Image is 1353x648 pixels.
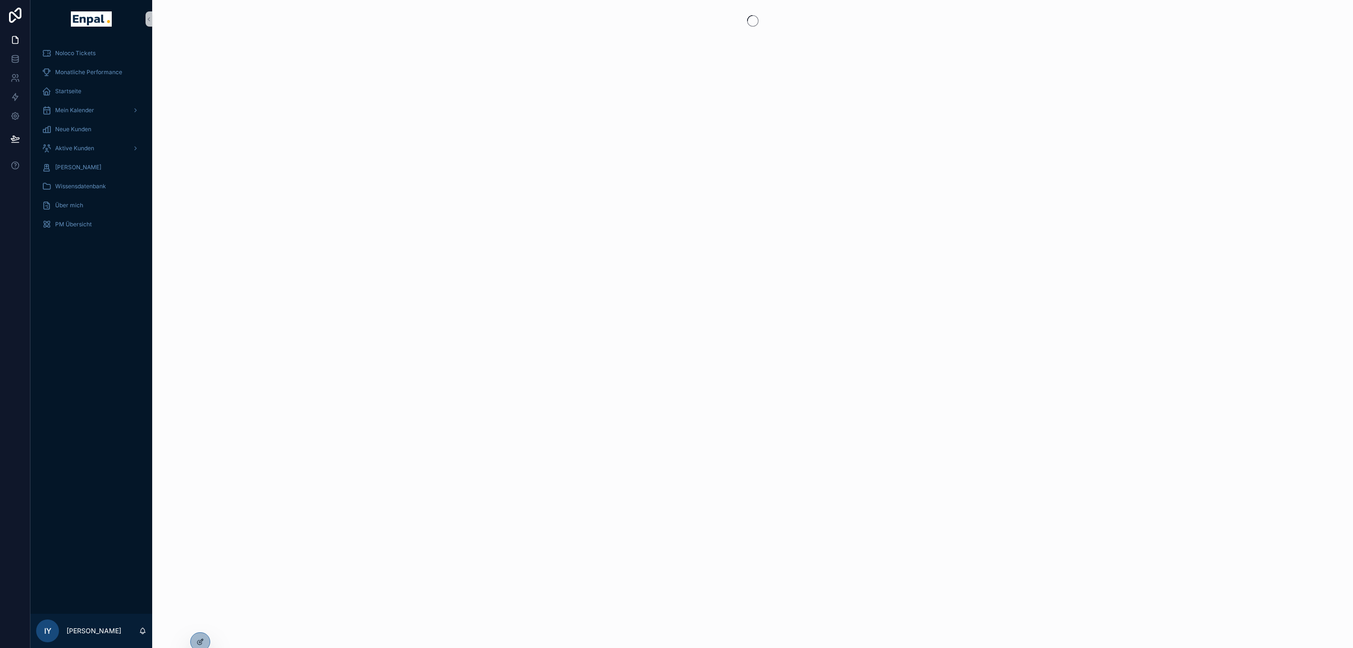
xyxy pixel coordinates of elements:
[36,64,146,81] a: Monatliche Performance
[55,145,94,152] span: Aktive Kunden
[55,87,81,95] span: Startseite
[36,45,146,62] a: Noloco Tickets
[36,178,146,195] a: Wissensdatenbank
[55,164,101,171] span: [PERSON_NAME]
[36,121,146,138] a: Neue Kunden
[44,625,51,637] span: IY
[36,197,146,214] a: Über mich
[55,183,106,190] span: Wissensdatenbank
[55,126,91,133] span: Neue Kunden
[55,49,96,57] span: Noloco Tickets
[55,221,92,228] span: PM Übersicht
[55,202,83,209] span: Über mich
[36,102,146,119] a: Mein Kalender
[55,68,122,76] span: Monatliche Performance
[36,140,146,157] a: Aktive Kunden
[36,159,146,176] a: [PERSON_NAME]
[36,216,146,233] a: PM Übersicht
[55,106,94,114] span: Mein Kalender
[36,83,146,100] a: Startseite
[30,38,152,245] div: scrollable content
[67,626,121,636] p: [PERSON_NAME]
[71,11,111,27] img: App logo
